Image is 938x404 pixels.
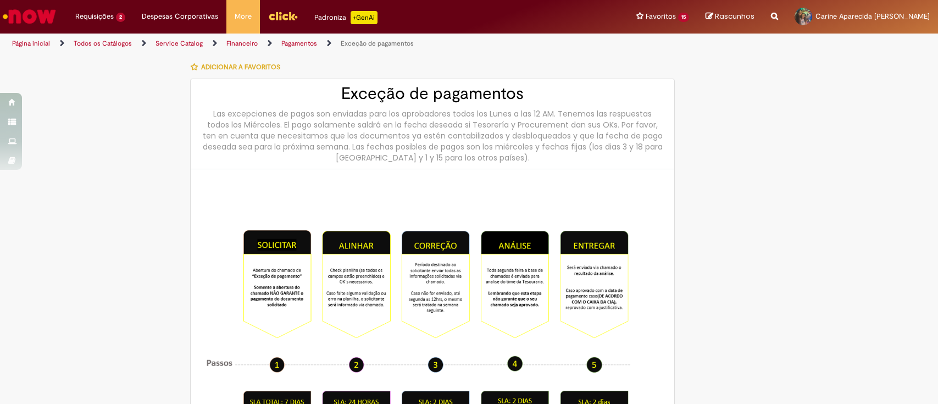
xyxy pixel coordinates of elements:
span: Favoritos [646,11,676,22]
a: Página inicial [12,39,50,48]
div: Padroniza [314,11,378,24]
span: Carine Aparecida [PERSON_NAME] [815,12,930,21]
div: Las excepciones de pagos son enviadas para los aprobadores todos los Lunes a las 12 AM. Tenemos l... [202,108,663,163]
span: Requisições [75,11,114,22]
a: Todos os Catálogos [74,39,132,48]
span: Rascunhos [715,11,754,21]
h2: Exceção de pagamentos [202,85,663,103]
p: +GenAi [351,11,378,24]
span: 15 [678,13,689,22]
a: Financeiro [226,39,258,48]
a: Exceção de pagamentos [341,39,414,48]
button: Adicionar a Favoritos [190,56,286,79]
img: ServiceNow [1,5,58,27]
a: Service Catalog [156,39,203,48]
ul: Trilhas de página [8,34,617,54]
span: Adicionar a Favoritos [201,63,280,71]
a: Pagamentos [281,39,317,48]
span: 2 [116,13,125,22]
img: click_logo_yellow_360x200.png [268,8,298,24]
a: Rascunhos [706,12,754,22]
span: More [235,11,252,22]
span: Despesas Corporativas [142,11,218,22]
